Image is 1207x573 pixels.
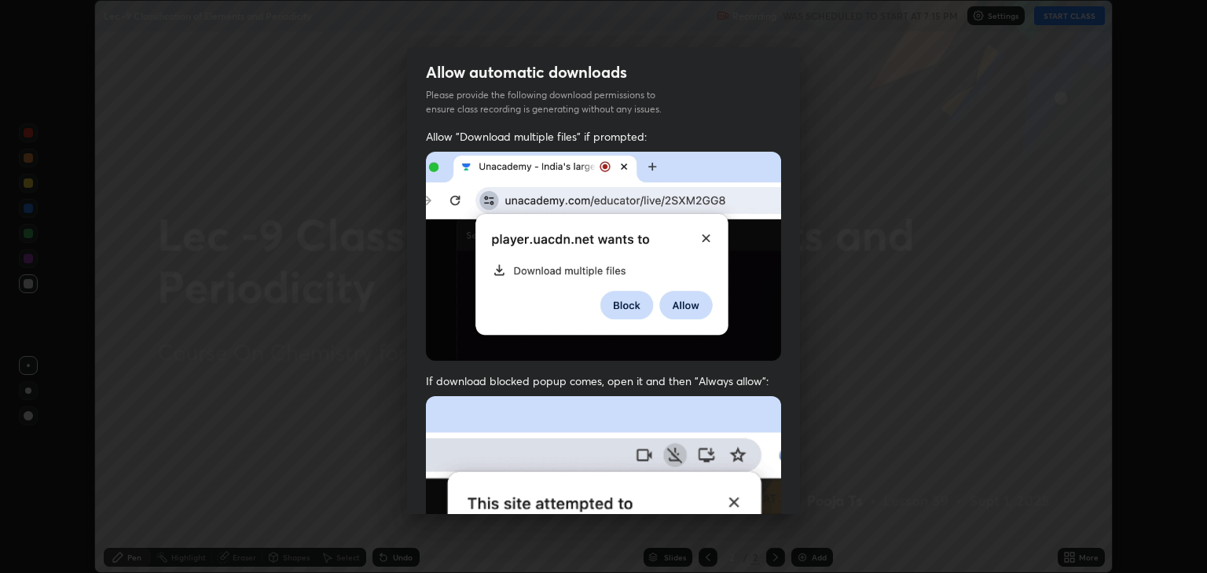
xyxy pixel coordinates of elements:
[426,373,781,388] span: If download blocked popup comes, open it and then "Always allow":
[426,129,781,144] span: Allow "Download multiple files" if prompted:
[426,62,627,83] h2: Allow automatic downloads
[426,88,681,116] p: Please provide the following download permissions to ensure class recording is generating without...
[426,152,781,362] img: downloads-permission-allow.gif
